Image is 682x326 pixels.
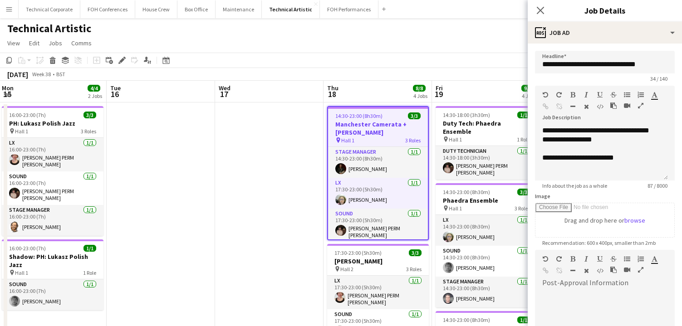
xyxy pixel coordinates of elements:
button: Italic [583,255,589,263]
span: Hall 2 [340,266,353,272]
button: Paste as plain text [610,266,617,273]
span: 14:30-18:00 (3h30m) [443,112,490,118]
span: 9/9 [521,85,534,92]
a: Comms [68,37,95,49]
button: Insert video [624,102,630,109]
button: Undo [542,255,549,263]
span: Hall 1 [449,205,462,212]
button: Maintenance [216,0,262,18]
span: 1/1 [517,316,530,323]
span: 1/1 [517,112,530,118]
span: 16:00-23:00 (7h) [9,245,46,252]
button: Bold [569,91,576,98]
h3: Manchester Camerata + [PERSON_NAME] [328,120,428,136]
app-job-card: 16:00-23:00 (7h)3/3PH: Lukasz Polish Jazz Hall 13 RolesLX1/116:00-23:00 (7h)[PERSON_NAME] PERM [P... [2,106,103,236]
button: Fullscreen [638,266,644,273]
app-card-role: LX1/117:30-23:00 (5h30m)[PERSON_NAME] [328,178,428,209]
span: Info about the job as a whole [535,182,614,189]
span: 15 [0,89,14,99]
button: Fullscreen [638,102,644,109]
span: 19 [434,89,443,99]
span: 4/4 [88,85,100,92]
span: Fri [436,84,443,92]
app-card-role: LX1/116:00-23:00 (7h)[PERSON_NAME] PERM [PERSON_NAME] [2,138,103,171]
button: Ordered List [638,255,644,263]
button: HTML Code [597,103,603,110]
button: Italic [583,91,589,98]
h3: [PERSON_NAME] [327,257,429,265]
app-card-role: Stage Manager1/114:30-23:00 (8h30m)[PERSON_NAME] [328,147,428,178]
span: 3/3 [408,112,421,119]
a: View [4,37,24,49]
span: 3/3 [517,189,530,195]
button: Clear Formatting [583,103,589,110]
app-job-card: 16:00-23:00 (7h)1/1Shadow: PH: Lukasz Polish Jazz Hall 11 RoleSound1/116:00-23:00 (7h)[PERSON_NAME] [2,239,103,310]
span: 17 [217,89,231,99]
span: 3 Roles [515,205,530,212]
a: Edit [25,37,43,49]
app-card-role: Sound1/114:30-23:00 (8h30m)[PERSON_NAME] [436,246,537,277]
span: Mon [2,84,14,92]
h1: Technical Artistic [7,22,91,35]
button: Insert video [624,266,630,273]
span: 18 [326,89,339,99]
button: Unordered List [624,255,630,263]
button: House Crew [135,0,177,18]
button: Strikethrough [610,91,617,98]
button: HTML Code [597,267,603,274]
span: 8/8 [413,85,426,92]
button: Redo [556,255,562,263]
app-card-role: LX1/114:30-23:00 (8h30m)[PERSON_NAME] [436,215,537,246]
button: Box Office [177,0,216,18]
span: Comms [71,39,92,47]
button: Redo [556,91,562,98]
button: Underline [597,91,603,98]
span: 14:30-23:00 (8h30m) [443,189,490,195]
span: 34 / 140 [643,75,675,82]
span: Edit [29,39,39,47]
span: 3/3 [83,112,96,118]
app-card-role: Duty Technician1/114:30-18:00 (3h30m)[PERSON_NAME] PERM [PERSON_NAME] [436,146,537,180]
app-job-card: 14:30-18:00 (3h30m)1/1Duty Tech: Phaedra Ensemble Hall 11 RoleDuty Technician1/114:30-18:00 (3h30... [436,106,537,180]
span: Jobs [49,39,62,47]
button: Underline [597,255,603,263]
span: Hall 1 [15,128,28,135]
span: 14:30-23:00 (8h30m) [443,316,490,323]
button: FOH Conferences [80,0,135,18]
button: Text Color [651,91,657,98]
button: Horizontal Line [569,267,576,274]
div: 4 Jobs [413,92,427,99]
span: 87 / 8000 [640,182,675,189]
span: Hall 1 [15,269,28,276]
span: 14:30-23:00 (8h30m) [335,112,383,119]
button: Text Color [651,255,657,263]
app-job-card: 14:30-23:00 (8h30m)3/3Phaedra Ensemble Hall 13 RolesLX1/114:30-23:00 (8h30m)[PERSON_NAME]Sound1/1... [436,183,537,307]
button: Paste as plain text [610,102,617,109]
button: Ordered List [638,91,644,98]
h3: Job Details [528,5,682,16]
app-card-role: LX1/117:30-23:00 (5h30m)[PERSON_NAME] PERM [PERSON_NAME] [327,276,429,309]
button: Unordered List [624,91,630,98]
app-card-role: Stage Manager1/116:00-23:00 (7h)[PERSON_NAME] [2,205,103,236]
span: 16:00-23:00 (7h) [9,112,46,118]
button: Bold [569,255,576,263]
span: Hall 1 [341,137,354,144]
app-job-card: 14:30-23:00 (8h30m)3/3Manchester Camerata + [PERSON_NAME] Hall 13 RolesStage Manager1/114:30-23:0... [327,106,429,240]
span: Recommendation: 600 x 400px, smaller than 2mb [535,239,663,246]
span: Wed [219,84,231,92]
span: 1 Role [517,136,530,143]
div: 4 Jobs [522,92,536,99]
h3: Phaedra Ensemble [436,196,537,204]
span: 16 [109,89,121,99]
app-card-role: Sound1/116:00-23:00 (7h)[PERSON_NAME] PERM [PERSON_NAME] [2,171,103,205]
h3: Duty Tech: Phaedra Ensemble [436,119,537,136]
app-card-role: Sound1/117:30-23:00 (5h30m)[PERSON_NAME] PERM [PERSON_NAME] [328,209,428,242]
span: Week 38 [30,71,53,78]
h3: PH: Lukasz Polish Jazz [2,119,103,127]
span: Thu [327,84,339,92]
app-card-role: Stage Manager1/114:30-23:00 (8h30m)[PERSON_NAME] [436,277,537,307]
